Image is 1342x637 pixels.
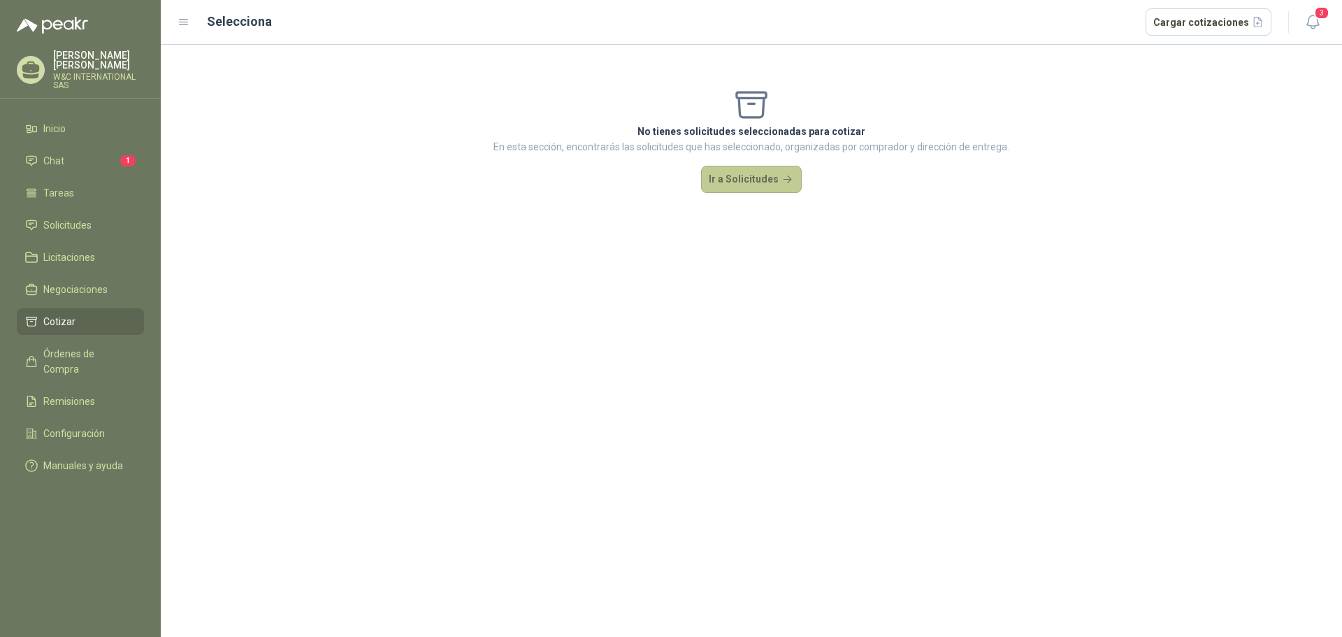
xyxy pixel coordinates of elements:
p: [PERSON_NAME] [PERSON_NAME] [53,50,144,70]
span: Chat [43,153,64,169]
a: Manuales y ayuda [17,452,144,479]
a: Solicitudes [17,212,144,238]
a: Negociaciones [17,276,144,303]
span: Cotizar [43,314,75,329]
span: 1 [120,155,136,166]
span: Tareas [43,185,74,201]
p: W&C INTERNATIONAL SAS [53,73,144,90]
p: En esta sección, encontrarás las solicitudes que has seleccionado, organizadas por comprador y di... [493,139,1009,155]
button: Cargar cotizaciones [1146,8,1272,36]
span: Manuales y ayuda [43,458,123,473]
span: Remisiones [43,394,95,409]
a: Remisiones [17,388,144,415]
button: 3 [1300,10,1325,35]
span: Solicitudes [43,217,92,233]
a: Tareas [17,180,144,206]
span: 3 [1314,6,1329,20]
h2: Selecciona [207,12,272,31]
span: Licitaciones [43,250,95,265]
span: Órdenes de Compra [43,346,131,377]
a: Órdenes de Compra [17,341,144,382]
span: Negociaciones [43,282,108,297]
p: No tienes solicitudes seleccionadas para cotizar [493,124,1009,139]
a: Licitaciones [17,244,144,271]
a: Cotizar [17,308,144,335]
span: Configuración [43,426,105,441]
a: Chat1 [17,148,144,174]
a: Inicio [17,115,144,142]
img: Logo peakr [17,17,88,34]
button: Ir a Solicitudes [701,166,802,194]
a: Configuración [17,420,144,447]
span: Inicio [43,121,66,136]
